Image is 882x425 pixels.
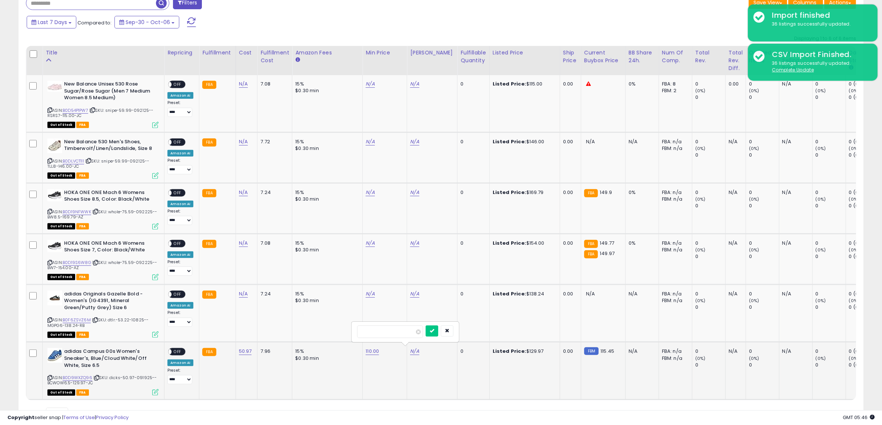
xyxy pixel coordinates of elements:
div: 0 [460,240,483,247]
div: 0 [460,291,483,297]
span: All listings that are currently out of stock and unavailable for purchase on Amazon [47,389,75,396]
div: FBA: n/a [662,240,686,247]
div: 0.00 [729,81,740,87]
span: | SKU: dtlr.-53.22-10825--MGPG6-138.24-RB [47,317,149,328]
span: N/A [586,290,595,297]
div: FBA: n/a [662,138,686,145]
b: adidas Originals Gazelle Bold - Women's (IG4391, Mineral Green/Putty Grey) Size 6 [64,291,154,313]
div: 0 [460,348,483,355]
div: Preset: [167,209,193,225]
small: (0%) [695,88,706,94]
div: ASIN: [47,189,159,229]
small: (0%) [816,145,826,151]
div: BB Share 24h. [629,49,656,64]
b: New Balance 530 Men's Shoes, Timberwolf/Linen/Landslide, Size 8 [64,138,154,154]
div: ASIN: [47,240,159,280]
div: 0 [749,348,779,355]
a: N/A [410,290,419,298]
a: N/A [410,138,419,145]
b: HOKA ONE ONE Mach 6 Womens Shoes Size 8.5, Color: Black/White [64,189,154,205]
span: All listings that are currently out of stock and unavailable for purchase on Amazon [47,173,75,179]
a: N/A [410,80,419,88]
a: N/A [366,240,375,247]
strong: Copyright [7,414,34,421]
div: Cost [239,49,254,57]
div: 7.24 [260,189,286,196]
div: $0.30 min [295,87,357,94]
a: N/A [410,189,419,196]
small: (0%) [849,196,859,202]
b: Listed Price: [493,138,526,145]
a: N/A [410,348,419,355]
a: B0F6ZSVZ6M [63,317,91,323]
div: Amazon Fees [295,49,359,57]
div: 0% [629,81,653,87]
span: All listings that are currently out of stock and unavailable for purchase on Amazon [47,122,75,128]
div: FBA: n/a [662,189,686,196]
div: 0 [695,203,725,209]
small: FBA [584,189,598,197]
div: Listed Price [493,49,557,57]
small: (0%) [749,196,759,202]
div: [PERSON_NAME] [410,49,454,57]
div: 0 [695,304,725,311]
div: 15% [295,189,357,196]
button: Last 7 Days [27,16,76,29]
div: 0.00 [563,189,575,196]
div: Num of Comp. [662,49,689,64]
div: 0 [695,138,725,145]
small: (0%) [849,88,859,94]
small: (0%) [695,355,706,361]
span: | SKU: snipe-59.99-092125--TLL8-146.00-JC [47,158,150,169]
a: 50.97 [239,348,252,355]
div: FBM: n/a [662,355,686,362]
div: $146.00 [493,138,554,145]
a: B0D54P1PW7 [63,107,88,114]
small: FBA [584,240,598,248]
small: (0%) [816,355,826,361]
div: Amazon AI [167,251,193,258]
span: 115.45 [600,348,614,355]
a: B0DLVCT111 [63,158,84,164]
div: 36 listings successfully updated. [766,60,872,74]
a: Privacy Policy [96,414,129,421]
div: $0.30 min [295,355,357,362]
small: FBM [584,347,599,355]
div: 0 [695,253,725,260]
small: (0%) [695,145,706,151]
div: Current Buybox Price [584,49,622,64]
div: $0.30 min [295,196,357,203]
div: Title [46,49,161,57]
small: FBA [202,138,216,147]
div: 0 (0%) [849,81,879,87]
div: 0.00 [563,291,575,297]
div: CSV Import Finished. [766,49,872,60]
div: 0 [816,348,846,355]
div: ASIN: [47,291,159,337]
div: N/A [729,240,740,247]
div: N/A [782,291,807,297]
small: (0%) [816,196,826,202]
div: 36 listings successfully updated. [766,21,872,28]
div: 0 (0%) [849,138,879,145]
div: N/A [729,291,740,297]
small: (0%) [749,298,759,304]
small: (0%) [816,298,826,304]
img: 31OTe+rzGjL._SL40_.jpg [47,138,62,153]
div: 0 [695,348,725,355]
span: Sep-30 - Oct-06 [126,19,170,26]
div: 0 [816,291,846,297]
div: N/A [782,138,807,145]
div: N/A [782,240,807,247]
div: N/A [782,81,807,87]
span: Show: entries [31,410,85,417]
div: 0 [695,362,725,368]
div: $0.30 min [295,297,357,304]
div: Import finished [766,10,872,21]
a: B0D19NFWWK [63,209,91,215]
small: (0%) [695,196,706,202]
span: Compared to: [77,19,112,26]
div: 0 [816,304,846,311]
small: (0%) [816,88,826,94]
small: (0%) [816,247,826,253]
